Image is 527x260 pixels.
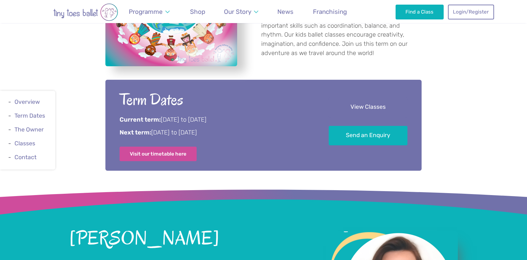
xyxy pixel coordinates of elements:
[14,126,44,133] a: The Owner
[120,116,161,123] strong: Current term:
[120,129,310,137] p: [DATE] to [DATE]
[396,5,444,19] a: Find a Class
[277,8,293,15] span: News
[329,126,407,145] a: Send an Enquiry
[190,8,205,15] span: Shop
[125,4,173,19] a: Programme
[120,129,151,136] strong: Next term:
[14,140,35,147] a: Classes
[33,3,138,21] img: tiny toes ballet
[120,147,197,161] a: Visit our timetable here
[310,4,350,19] a: Franchising
[313,8,347,15] span: Franchising
[329,98,407,117] a: View Classes
[274,4,297,19] a: News
[448,5,494,19] a: Login/Register
[221,4,262,19] a: Our Story
[120,116,310,124] p: [DATE] to [DATE]
[224,8,251,15] span: Our Story
[14,112,45,119] a: Term Dates
[14,99,40,105] a: Overview
[14,154,37,161] a: Contact
[69,229,310,248] h2: [PERSON_NAME]
[129,8,163,15] span: Programme
[187,4,208,19] a: Shop
[120,89,310,110] h2: Term Dates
